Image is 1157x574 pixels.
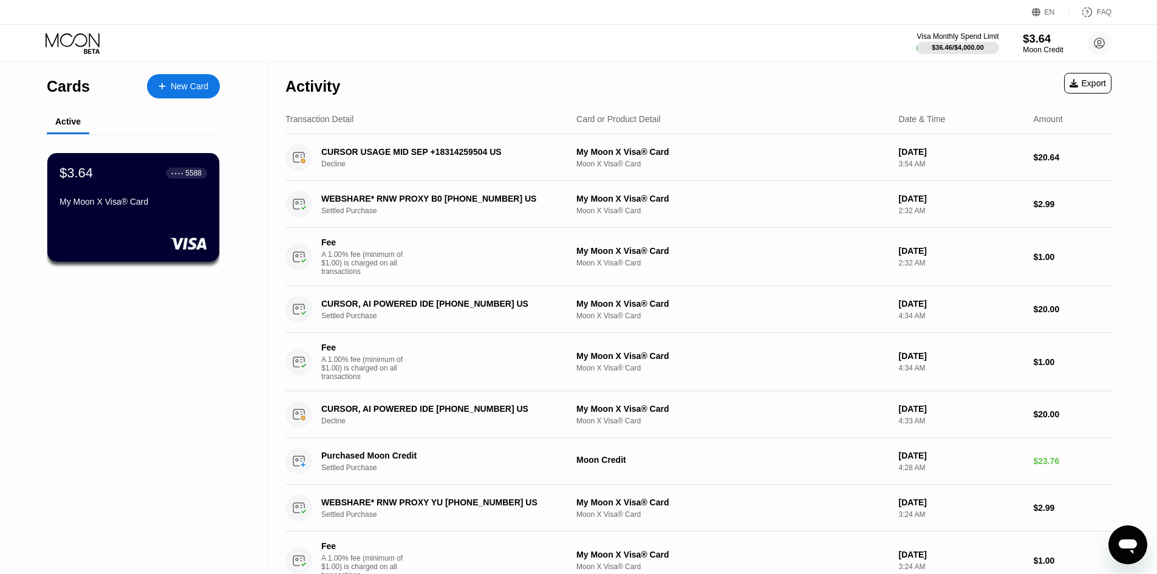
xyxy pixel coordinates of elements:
div: [DATE] [899,404,1024,414]
div: $23.76 [1033,456,1111,466]
div: Active [55,117,81,126]
iframe: Button to launch messaging window [1108,525,1147,564]
div: Moon X Visa® Card [576,312,889,320]
div: Decline [321,160,575,168]
div: CURSOR, AI POWERED IDE [PHONE_NUMBER] US [321,299,557,309]
div: Activity [285,78,340,95]
div: My Moon X Visa® Card [576,550,889,559]
div: Card or Product Detail [576,114,661,124]
div: [DATE] [899,550,1024,559]
div: Date & Time [899,114,946,124]
div: Settled Purchase [321,312,575,320]
div: Moon X Visa® Card [576,510,889,519]
div: Visa Monthly Spend Limit [916,32,998,41]
div: $36.46 / $4,000.00 [932,44,984,51]
div: 4:33 AM [899,417,1024,425]
div: FeeA 1.00% fee (minimum of $1.00) is charged on all transactionsMy Moon X Visa® CardMoon X Visa® ... [285,228,1111,286]
div: Visa Monthly Spend Limit$36.46/$4,000.00 [916,32,998,54]
div: My Moon X Visa® Card [60,197,207,207]
div: Purchased Moon Credit [321,451,557,460]
div: [DATE] [899,194,1024,203]
div: CURSOR, AI POWERED IDE [PHONE_NUMBER] USSettled PurchaseMy Moon X Visa® CardMoon X Visa® Card[DAT... [285,286,1111,333]
div: $3.64 [60,165,93,181]
div: $1.00 [1033,357,1111,367]
div: WEBSHARE* RNW PROXY YU [PHONE_NUMBER] USSettled PurchaseMy Moon X Visa® CardMoon X Visa® Card[DAT... [285,485,1111,531]
div: My Moon X Visa® Card [576,194,889,203]
div: 2:32 AM [899,259,1024,267]
div: Moon X Visa® Card [576,259,889,267]
div: EN [1032,6,1069,18]
div: $20.64 [1033,152,1111,162]
div: Moon X Visa® Card [576,562,889,571]
div: My Moon X Visa® Card [576,147,889,157]
div: [DATE] [899,351,1024,361]
div: Settled Purchase [321,510,575,519]
div: Export [1064,73,1111,94]
div: Export [1070,78,1106,88]
div: 3:24 AM [899,510,1024,519]
div: New Card [171,81,208,92]
div: CURSOR, AI POWERED IDE [PHONE_NUMBER] USDeclineMy Moon X Visa® CardMoon X Visa® Card[DATE]4:33 AM... [285,391,1111,438]
div: New Card [147,74,220,98]
div: Fee [321,237,406,247]
div: $2.99 [1033,503,1111,513]
div: Moon X Visa® Card [576,417,889,425]
div: 4:34 AM [899,364,1024,372]
div: $2.99 [1033,199,1111,209]
div: EN [1045,8,1055,16]
div: My Moon X Visa® Card [576,497,889,507]
div: [DATE] [899,451,1024,460]
div: 3:24 AM [899,562,1024,571]
div: CURSOR, AI POWERED IDE [PHONE_NUMBER] US [321,404,557,414]
div: $3.64Moon Credit [1023,32,1063,54]
div: Decline [321,417,575,425]
div: 3:54 AM [899,160,1024,168]
div: Moon Credit [1023,46,1063,54]
div: $1.00 [1033,252,1111,262]
div: $20.00 [1033,304,1111,314]
div: CURSOR USAGE MID SEP +18314259504 US [321,147,557,157]
div: CURSOR USAGE MID SEP +18314259504 USDeclineMy Moon X Visa® CardMoon X Visa® Card[DATE]3:54 AM$20.64 [285,134,1111,181]
div: $3.64● ● ● ●5588My Moon X Visa® Card [47,153,219,262]
div: 4:34 AM [899,312,1024,320]
div: 4:28 AM [899,463,1024,472]
div: My Moon X Visa® Card [576,299,889,309]
div: 5588 [185,169,202,177]
div: Fee [321,541,406,551]
div: 2:32 AM [899,207,1024,215]
div: [DATE] [899,497,1024,507]
div: Transaction Detail [285,114,353,124]
div: WEBSHARE* RNW PROXY YU [PHONE_NUMBER] US [321,497,557,507]
div: FeeA 1.00% fee (minimum of $1.00) is charged on all transactionsMy Moon X Visa® CardMoon X Visa® ... [285,333,1111,391]
div: FAQ [1069,6,1111,18]
div: $1.00 [1033,556,1111,565]
div: A 1.00% fee (minimum of $1.00) is charged on all transactions [321,355,412,381]
div: FAQ [1097,8,1111,16]
div: $3.64 [1023,32,1063,45]
div: Cards [47,78,90,95]
div: Settled Purchase [321,207,575,215]
div: Purchased Moon CreditSettled PurchaseMoon Credit[DATE]4:28 AM$23.76 [285,438,1111,485]
div: My Moon X Visa® Card [576,246,889,256]
div: [DATE] [899,147,1024,157]
div: Moon Credit [576,455,889,465]
div: [DATE] [899,299,1024,309]
div: Moon X Visa® Card [576,364,889,372]
div: My Moon X Visa® Card [576,404,889,414]
div: $20.00 [1033,409,1111,419]
div: WEBSHARE* RNW PROXY B0 [PHONE_NUMBER] USSettled PurchaseMy Moon X Visa® CardMoon X Visa® Card[DAT... [285,181,1111,228]
div: ● ● ● ● [171,171,183,175]
div: Fee [321,343,406,352]
div: My Moon X Visa® Card [576,351,889,361]
div: Settled Purchase [321,463,575,472]
div: A 1.00% fee (minimum of $1.00) is charged on all transactions [321,250,412,276]
div: Amount [1033,114,1062,124]
div: Moon X Visa® Card [576,160,889,168]
div: WEBSHARE* RNW PROXY B0 [PHONE_NUMBER] US [321,194,557,203]
div: [DATE] [899,246,1024,256]
div: Moon X Visa® Card [576,207,889,215]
